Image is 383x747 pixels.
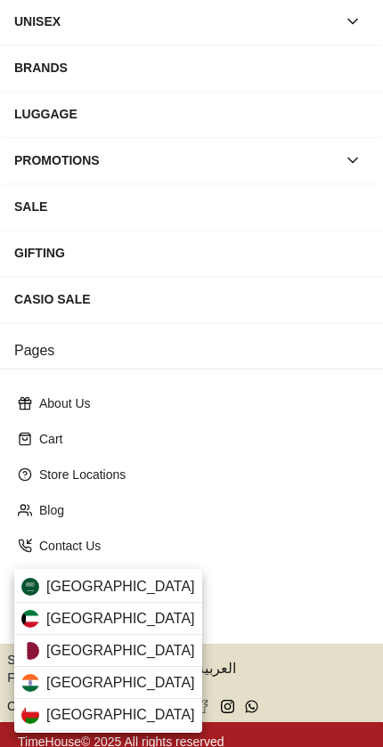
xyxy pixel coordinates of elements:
img: Kuwait [21,610,39,628]
span: [GEOGRAPHIC_DATA] [46,672,195,694]
span: [GEOGRAPHIC_DATA] [46,640,195,662]
img: Qatar [21,642,39,660]
img: Oman [21,706,39,724]
span: [GEOGRAPHIC_DATA] [46,576,195,597]
span: [GEOGRAPHIC_DATA] [46,608,195,629]
span: [GEOGRAPHIC_DATA] [46,704,195,726]
img: Saudi Arabia [21,578,39,596]
img: India [21,674,39,692]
